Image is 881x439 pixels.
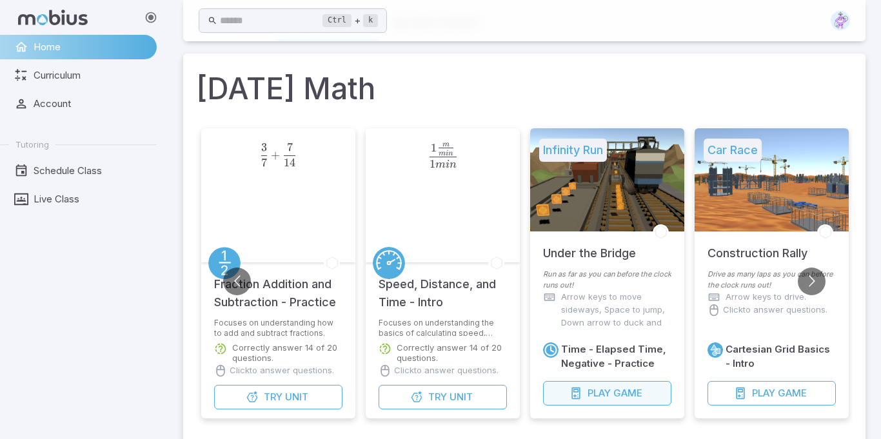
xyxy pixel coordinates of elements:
p: Correctly answer 14 of 20 questions. [232,342,342,363]
h1: [DATE] Math [196,66,853,110]
span: + [271,148,280,162]
h5: Car Race [704,139,762,162]
span: Try [264,390,282,404]
span: 7 [287,141,293,154]
a: Time [543,342,559,358]
h5: Under the Bridge [543,231,636,262]
span: Tutoring [15,139,49,150]
a: Fractions/Decimals [208,247,241,279]
h5: Fraction Addition and Subtraction - Practice [214,262,342,311]
span: Try [428,390,447,404]
h5: Speed, Distance, and Time - Intro [379,262,507,311]
span: Account [34,97,148,111]
p: Arrow keys to drive. [726,291,806,304]
button: TryUnit [379,385,507,409]
kbd: k [363,14,378,27]
img: diamond.svg [831,11,850,30]
span: Play [752,386,775,400]
span: Schedule Class [34,164,148,178]
p: Arrow keys to move sideways, Space to jump, Down arrow to duck and roll. [561,291,671,342]
h6: Time - Elapsed Time, Negative - Practice [561,342,671,371]
p: Correctly answer 14 of 20 questions. [397,342,507,363]
p: Click to answer questions. [723,304,827,317]
button: Go to next slide [798,268,826,295]
a: Geometry 2D [708,342,723,358]
span: Game [613,386,642,400]
span: Unit [450,390,473,404]
a: Speed/Distance/Time [373,247,405,279]
span: 1 [430,157,435,171]
p: Focuses on understanding the basics of calculating speed, distance, and time. [379,318,507,336]
span: ​ [295,143,297,159]
p: Drive as many laps as you can before the clock runs out! [708,269,836,291]
p: Click to answer questions. [230,364,334,377]
button: TryUnit [214,385,342,409]
span: Home [34,40,148,54]
span: 7 [261,156,267,170]
div: + [322,13,378,28]
span: 14 [284,156,295,170]
span: 3 [261,141,267,154]
span: Game [778,386,807,400]
button: Go to previous slide [223,268,251,295]
span: Play [588,386,611,400]
span: ​ [457,143,458,160]
span: ​ [267,143,268,159]
span: min [439,150,453,157]
span: Curriculum [34,68,148,83]
span: Unit [285,390,308,404]
button: PlayGame [708,381,836,405]
kbd: Ctrl [322,14,351,27]
span: m [442,141,450,148]
span: 1 [431,141,437,155]
span: Live Class [34,192,148,206]
h6: Cartesian Grid Basics - Intro [726,342,836,371]
p: Run as far as you can before the clock runs out! [543,269,671,291]
p: Focuses on understanding how to add and subtract fractions. [214,318,342,336]
h5: Construction Rally [708,231,807,262]
p: Click to answer questions. [394,364,499,377]
span: ​ [453,143,455,151]
button: PlayGame [543,381,671,405]
h5: Infinity Run [539,139,607,162]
